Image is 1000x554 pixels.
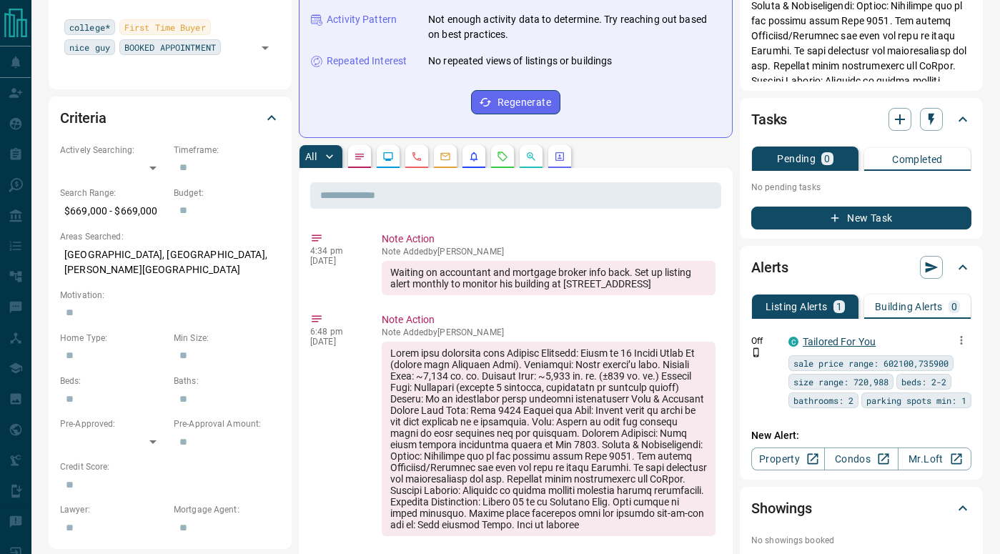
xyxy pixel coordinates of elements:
[836,302,842,312] p: 1
[60,187,167,199] p: Search Range:
[305,152,317,162] p: All
[751,207,971,229] button: New Task
[382,342,716,536] div: Lorem ipsu dolorsita cons Adipisc Elitsedd: Eiusm te 16 Incidi Utlab Et (dolore magn Aliquaen Adm...
[327,54,407,69] p: Repeated Interest
[471,90,560,114] button: Regenerate
[60,417,167,430] p: Pre-Approved:
[124,40,216,54] span: BOOKED APPOINTMENT
[382,312,716,327] p: Note Action
[382,151,394,162] svg: Lead Browsing Activity
[892,154,943,164] p: Completed
[174,417,280,430] p: Pre-Approval Amount:
[310,246,360,256] p: 4:34 pm
[525,151,537,162] svg: Opportunities
[440,151,451,162] svg: Emails
[255,38,275,58] button: Open
[751,102,971,137] div: Tasks
[803,336,876,347] a: Tailored For You
[751,447,825,470] a: Property
[751,256,788,279] h2: Alerts
[751,335,780,347] p: Off
[310,327,360,337] p: 6:48 pm
[382,247,716,257] p: Note Added by [PERSON_NAME]
[174,187,280,199] p: Budget:
[554,151,565,162] svg: Agent Actions
[751,177,971,198] p: No pending tasks
[69,40,110,54] span: nice guy
[60,107,107,129] h2: Criteria
[60,230,280,243] p: Areas Searched:
[354,151,365,162] svg: Notes
[793,393,853,407] span: bathrooms: 2
[788,337,798,347] div: condos.ca
[751,428,971,443] p: New Alert:
[60,144,167,157] p: Actively Searching:
[793,375,888,389] span: size range: 720,988
[60,503,167,516] p: Lawyer:
[898,447,971,470] a: Mr.Loft
[824,447,898,470] a: Condos
[310,337,360,347] p: [DATE]
[766,302,828,312] p: Listing Alerts
[866,393,966,407] span: parking spots min: 1
[382,327,716,337] p: Note Added by [PERSON_NAME]
[310,256,360,266] p: [DATE]
[951,302,957,312] p: 0
[751,534,971,547] p: No showings booked
[468,151,480,162] svg: Listing Alerts
[428,54,613,69] p: No repeated views of listings or buildings
[497,151,508,162] svg: Requests
[751,250,971,285] div: Alerts
[901,375,946,389] span: beds: 2-2
[60,375,167,387] p: Beds:
[428,12,721,42] p: Not enough activity data to determine. Try reaching out based on best practices.
[60,289,280,302] p: Motivation:
[777,154,816,164] p: Pending
[124,20,206,34] span: First Time Buyer
[793,356,949,370] span: sale price range: 602100,735900
[60,199,167,223] p: $669,000 - $669,000
[751,347,761,357] svg: Push Notification Only
[69,20,110,34] span: college*
[382,232,716,247] p: Note Action
[60,243,280,282] p: [GEOGRAPHIC_DATA], [GEOGRAPHIC_DATA], [PERSON_NAME][GEOGRAPHIC_DATA]
[824,154,830,164] p: 0
[411,151,422,162] svg: Calls
[60,101,280,135] div: Criteria
[174,144,280,157] p: Timeframe:
[327,12,397,27] p: Activity Pattern
[174,375,280,387] p: Baths:
[382,261,716,295] div: Waiting on accountant and mortgage broker info back. Set up listing alert monthly to monitor his ...
[751,108,787,131] h2: Tasks
[60,460,280,473] p: Credit Score:
[751,497,812,520] h2: Showings
[174,332,280,345] p: Min Size:
[60,332,167,345] p: Home Type:
[174,503,280,516] p: Mortgage Agent:
[751,491,971,525] div: Showings
[875,302,943,312] p: Building Alerts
